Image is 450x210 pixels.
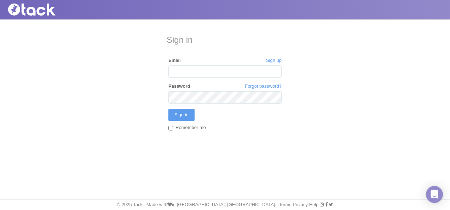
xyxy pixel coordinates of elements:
[5,4,76,16] img: Tack
[2,202,448,208] div: © 2025 Tack · Made with in [GEOGRAPHIC_DATA], [GEOGRAPHIC_DATA]. · · · ·
[168,109,195,121] input: Sign in
[168,57,181,64] label: Email
[279,202,291,207] a: Terms
[309,202,319,207] a: Help
[245,83,282,89] a: Forgot password?
[168,124,206,132] label: Remember me
[426,186,443,203] div: Open Intercom Messenger
[168,83,190,89] label: Password
[266,57,282,64] a: Sign up
[293,202,308,207] a: Privacy
[161,30,289,50] h3: Sign in
[168,126,173,130] input: Remember me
